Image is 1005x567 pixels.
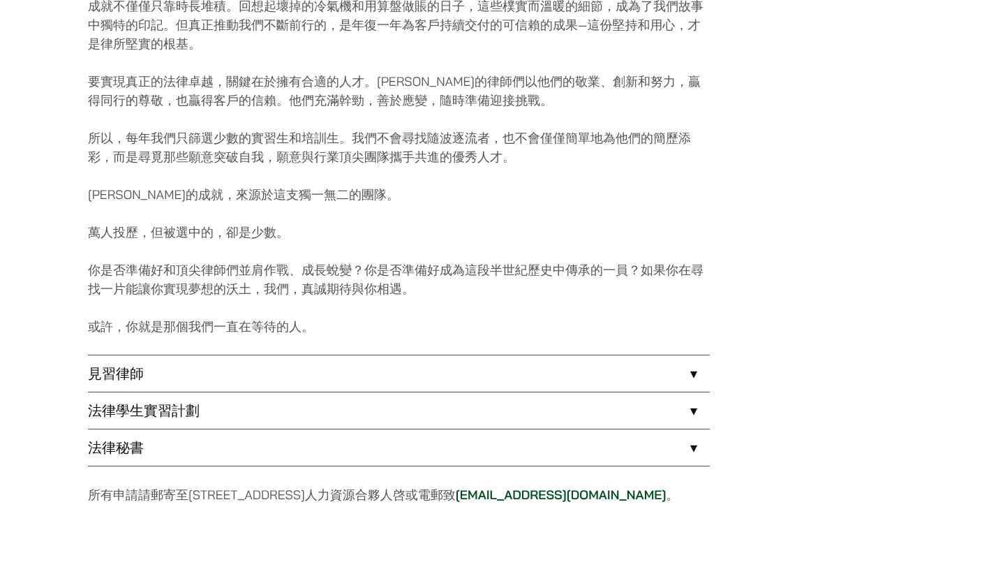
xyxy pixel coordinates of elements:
p: [PERSON_NAME]的成就，來源於這支獨一無二的團隊。 [88,185,710,204]
p: 萬人投歷，但被選中的，卻是少數。 [88,223,710,242]
a: 法律學生實習計劃 [88,392,710,429]
a: 法律秘書 [88,429,710,466]
p: 要實現真正的法律卓越，關鍵在於擁有合適的人才。[PERSON_NAME]的律師們以他們的敬業、創新和努力，贏得同行的尊敬，也贏得客戶的信賴。他們充滿幹勁，善於應變，隨時準備迎接挑戰。 [88,72,710,110]
p: 或許，你就是那個我們一直在等待的人。 [88,317,710,336]
p: 所以，每年我們只篩選少數的實習生和培訓生。我們不會尋找隨波逐流者，也不會僅僅簡單地為他們的簡歷添彩，而是尋覓那些願意突破自我，願意與行業頂尖團隊攜手共進的優秀人才。 [88,128,710,166]
p: 所有申請請郵寄至[STREET_ADDRESS]人力資源合夥人啓或電郵致 。 [88,485,710,504]
a: 見習律師 [88,355,710,392]
p: 你是否準備好和頂尖律師們並肩作戰、成長蛻變？你是否準備好成為這段半世紀歷史中傳承的一員？如果你在尋找一片能讓你實現夢想的沃土，我們，真誠期待與你相遇。 [88,260,710,298]
a: [EMAIL_ADDRESS][DOMAIN_NAME] [456,487,667,503]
